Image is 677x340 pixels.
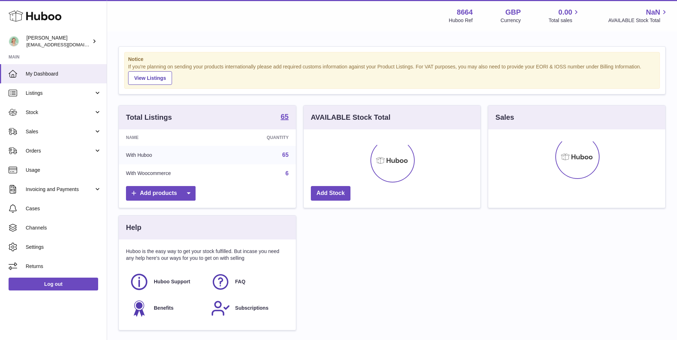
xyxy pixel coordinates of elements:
span: NaN [646,7,660,17]
a: Subscriptions [211,299,285,318]
a: 65 [281,113,288,122]
span: FAQ [235,278,246,285]
span: Settings [26,244,101,251]
span: 0.00 [559,7,572,17]
span: Sales [26,128,94,135]
div: If you're planning on sending your products internationally please add required customs informati... [128,63,656,85]
strong: 65 [281,113,288,120]
img: internalAdmin-8664@internal.huboo.com [9,36,19,47]
span: Returns [26,263,101,270]
a: Benefits [130,299,204,318]
span: Stock [26,109,94,116]
th: Quantity [229,129,296,146]
strong: Notice [128,56,656,63]
strong: GBP [505,7,521,17]
a: NaN AVAILABLE Stock Total [608,7,668,24]
a: Add Stock [311,186,350,201]
span: Subscriptions [235,305,268,311]
span: Usage [26,167,101,174]
a: 0.00 Total sales [549,7,580,24]
a: Huboo Support [130,272,204,292]
td: With Woocommerce [119,164,229,183]
a: Add products [126,186,196,201]
span: Channels [26,225,101,231]
a: 65 [282,152,289,158]
span: Huboo Support [154,278,190,285]
span: Total sales [549,17,580,24]
div: Currency [501,17,521,24]
span: My Dashboard [26,71,101,77]
span: Benefits [154,305,173,311]
span: Orders [26,148,94,154]
span: Invoicing and Payments [26,186,94,193]
h3: Sales [495,113,514,122]
a: View Listings [128,71,172,85]
span: Listings [26,90,94,97]
strong: 8664 [457,7,473,17]
h3: Help [126,223,141,232]
th: Name [119,129,229,146]
div: [PERSON_NAME] [26,35,91,48]
p: Huboo is the easy way to get your stock fulfilled. But incase you need any help here's our ways f... [126,248,289,262]
a: 6 [286,170,289,176]
div: Huboo Ref [449,17,473,24]
td: With Huboo [119,146,229,164]
span: AVAILABLE Stock Total [608,17,668,24]
span: Cases [26,205,101,212]
a: FAQ [211,272,285,292]
a: Log out [9,278,98,290]
span: [EMAIL_ADDRESS][DOMAIN_NAME] [26,42,105,47]
h3: AVAILABLE Stock Total [311,113,390,122]
h3: Total Listings [126,113,172,122]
